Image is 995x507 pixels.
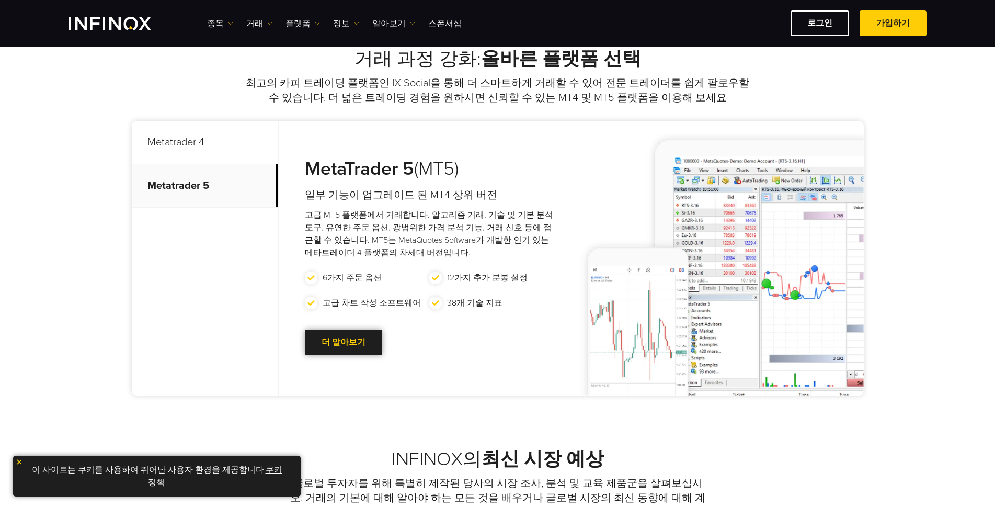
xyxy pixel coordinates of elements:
p: 최고의 카피 트레이딩 플랫폼인 IX Social을 통해 더 스마트하게 거래할 수 있어 전문 트레이더를 쉽게 팔로우할 수 있습니다. 더 넓은 트레이딩 경험을 원하시면 신뢰할 수... [244,76,751,105]
p: 12가지 추가 분봉 설정 [447,272,528,284]
strong: MetaTrader 5 [305,157,414,180]
img: yellow close icon [16,458,23,466]
a: 종목 [207,17,233,30]
h4: 일부 기능이 업그레이드 된 MT4 상위 버전 [305,188,554,202]
a: INFINOX Logo [69,17,176,30]
a: 거래 [246,17,272,30]
strong: 최신 시장 예상 [482,448,604,470]
p: 6가지 주문 옵션 [323,272,382,284]
p: 이 사이트는 쿠키를 사용하여 뛰어난 사용자 환경을 제공합니다. . [18,461,295,491]
a: 가입하기 [860,10,927,36]
a: 알아보기 [372,17,415,30]
h3: (MT5) [305,157,554,181]
h2: INFINOX의 [132,448,864,471]
p: 38개 기술 지표 [447,297,502,309]
a: 플랫폼 [285,17,320,30]
strong: 올바른 플랫폼 선택 [481,48,641,70]
p: Metatrader 4 [132,121,278,164]
p: 고급 차트 작성 소프트웨어 [323,297,421,309]
a: 스폰서십 [428,17,462,30]
p: 고급 MT5 플랫폼에서 거래합니다. 알고리즘 거래, 기술 및 기본 분석 도구, 유연한 주문 옵션, 광범위한 가격 분석 기능, 거래 신호 등에 접근할 수 있습니다. MT5는 M... [305,209,554,259]
p: Metatrader 5 [132,164,278,208]
a: 정보 [333,17,359,30]
a: 로그인 [791,10,849,36]
a: 더 알아보기 [305,330,382,355]
h2: 거래 과정 강화: [132,48,864,71]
